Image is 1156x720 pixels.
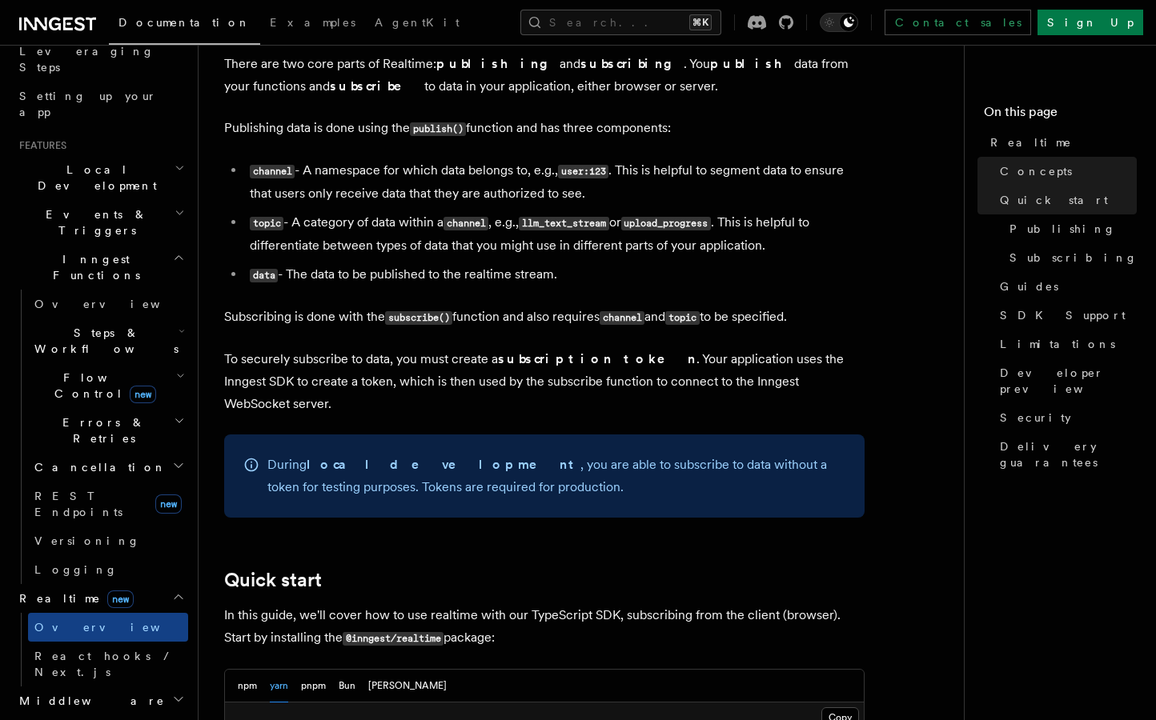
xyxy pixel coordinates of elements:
[1009,250,1138,266] span: Subscribing
[28,363,188,408] button: Flow Controlnew
[984,102,1137,128] h4: On this page
[621,217,711,230] code: upload_progress
[993,358,1137,403] a: Developer preview
[13,693,165,709] span: Middleware
[245,159,865,205] li: - A namespace for which data belongs to, e.g., . This is helpful to segment data to ensure that u...
[28,325,179,357] span: Steps & Workflows
[1000,192,1108,208] span: Quick start
[28,290,188,318] a: Overview
[270,670,288,702] button: yarn
[1000,365,1137,397] span: Developer preview
[365,5,469,43] a: AgentKit
[109,5,260,45] a: Documentation
[13,245,188,290] button: Inngest Functions
[1038,10,1143,35] a: Sign Up
[558,165,608,178] code: user:123
[28,526,188,555] a: Versioning
[519,217,608,230] code: llm_text_stream
[13,162,175,194] span: Local Development
[1003,243,1137,272] a: Subscribing
[28,482,188,526] a: REST Endpointsnew
[820,13,858,32] button: Toggle dark mode
[1000,438,1137,470] span: Delivery guarantees
[1003,214,1137,243] a: Publishing
[118,16,251,29] span: Documentation
[689,14,712,30] kbd: ⌘K
[19,45,155,74] span: Leveraging Steps
[13,155,188,200] button: Local Development
[1009,221,1116,237] span: Publishing
[436,56,560,71] strong: publishing
[993,186,1137,214] a: Quick start
[28,453,188,482] button: Cancellation
[224,306,865,329] p: Subscribing is done with the function and also requires and to be specified.
[13,200,188,245] button: Events & Triggers
[1000,278,1058,294] span: Guides
[990,134,1072,150] span: Realtime
[28,459,167,475] span: Cancellation
[34,563,118,576] span: Logging
[155,494,182,514] span: new
[993,157,1137,186] a: Concepts
[250,165,295,178] code: channel
[107,590,134,608] span: new
[993,432,1137,477] a: Delivery guarantees
[260,5,365,43] a: Examples
[28,370,176,402] span: Flow Control
[13,613,188,686] div: Realtimenew
[1000,307,1126,323] span: SDK Support
[368,670,447,702] button: [PERSON_NAME]
[710,56,794,71] strong: publish
[13,590,134,606] span: Realtime
[28,318,188,363] button: Steps & Workflows
[238,670,257,702] button: npm
[498,351,696,366] strong: subscription token
[13,82,188,126] a: Setting up your app
[34,298,199,310] span: Overview
[224,348,865,415] p: To securely subscribe to data, you must create a . Your application uses the Inngest SDK to creat...
[28,642,188,686] a: React hooks / Next.js
[1000,410,1071,426] span: Security
[224,604,865,650] p: In this guide, we'll cover how to use realtime with our TypeScript SDK, subscribing from the clie...
[665,311,699,325] code: topic
[13,139,66,152] span: Features
[1000,163,1072,179] span: Concepts
[13,251,173,283] span: Inngest Functions
[330,78,424,94] strong: subscribe
[13,37,188,82] a: Leveraging Steps
[993,301,1137,330] a: SDK Support
[224,53,865,98] p: There are two core parts of Realtime: and . You data from your functions and to data in your appl...
[375,16,460,29] span: AgentKit
[13,686,188,715] button: Middleware
[245,263,865,286] li: - The data to be published to the realtime stream.
[224,569,322,591] a: Quick start
[270,16,355,29] span: Examples
[28,408,188,453] button: Errors & Retries
[130,386,156,403] span: new
[339,670,355,702] button: Bun
[34,490,122,518] span: REST Endpoints
[1000,336,1115,352] span: Limitations
[600,311,644,325] code: channel
[993,403,1137,432] a: Security
[245,211,865,257] li: - A category of data within a , e.g., or . This is helpful to differentiate between types of data...
[34,650,176,678] span: React hooks / Next.js
[343,632,444,646] code: @inngest/realtime
[307,457,580,472] strong: local development
[580,56,684,71] strong: subscribing
[28,414,174,446] span: Errors & Retries
[885,10,1031,35] a: Contact sales
[13,584,188,613] button: Realtimenew
[28,555,188,584] a: Logging
[19,90,157,118] span: Setting up your app
[520,10,721,35] button: Search...⌘K
[410,122,466,136] code: publish()
[34,534,140,547] span: Versioning
[13,290,188,584] div: Inngest Functions
[34,621,199,634] span: Overview
[993,272,1137,301] a: Guides
[385,311,452,325] code: subscribe()
[993,330,1137,358] a: Limitations
[28,613,188,642] a: Overview
[267,454,845,498] p: During , you are able to subscribe to data without a token for testing purposes. Tokens are requi...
